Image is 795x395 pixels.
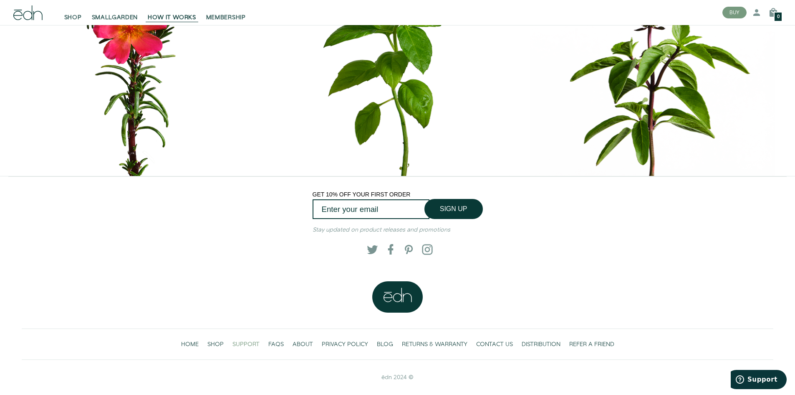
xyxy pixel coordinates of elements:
span: MEMBERSHIP [206,13,246,22]
span: SMALLGARDEN [92,13,138,22]
span: SUPPORT [232,340,260,349]
a: ABOUT [288,336,317,353]
span: ABOUT [293,340,313,349]
span: REFER A FRIEND [569,340,614,349]
a: CONTACT US [472,336,517,353]
a: MEMBERSHIP [201,3,251,22]
iframe: Opens a widget where you can find more information [731,370,787,391]
span: CONTACT US [476,340,513,349]
span: PRIVACY POLICY [322,340,368,349]
span: 0 [777,15,780,19]
a: HOME [177,336,203,353]
span: GET 10% OFF YOUR FIRST ORDER [313,191,411,198]
button: SIGN UP [424,199,483,219]
a: SMALLGARDEN [87,3,143,22]
a: SHOP [59,3,87,22]
a: PRIVACY POLICY [317,336,372,353]
a: SHOP [203,336,228,353]
span: HOME [181,340,199,349]
span: RETURNS & WARRANTY [402,340,467,349]
span: ēdn 2024 © [381,373,414,382]
a: HOW IT WORKS [143,3,201,22]
span: HOW IT WORKS [148,13,196,22]
button: BUY [722,7,747,18]
a: SUPPORT [228,336,264,353]
span: SHOP [207,340,224,349]
span: BLOG [377,340,393,349]
a: DISTRIBUTION [517,336,565,353]
a: FAQS [264,336,288,353]
input: Enter your email [313,199,429,219]
span: FAQS [268,340,284,349]
em: Stay updated on product releases and promotions [313,226,450,234]
span: SHOP [64,13,82,22]
a: REFER A FRIEND [565,336,618,353]
span: DISTRIBUTION [522,340,560,349]
a: BLOG [372,336,397,353]
a: RETURNS & WARRANTY [397,336,472,353]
